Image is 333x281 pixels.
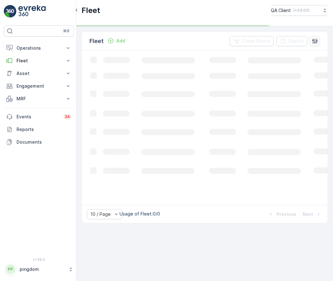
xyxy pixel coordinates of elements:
[16,58,61,64] p: Fleet
[16,70,61,77] p: Asset
[116,38,125,44] p: Add
[271,7,291,14] p: QA Client
[16,45,61,51] p: Operations
[293,8,310,13] p: ( +03:00 )
[82,5,100,16] p: Fleet
[89,37,104,46] p: Fleet
[16,96,61,102] p: MRF
[242,38,270,44] p: Clear Filters
[4,92,74,105] button: MRF
[4,263,74,276] button: PPpingdom
[16,114,60,120] p: Events
[4,54,74,67] button: Fleet
[4,5,16,18] img: logo
[16,139,71,145] p: Documents
[4,110,74,123] a: Events34
[5,264,16,274] div: PP
[303,211,313,217] p: Next
[4,136,74,148] a: Documents
[4,42,74,54] button: Operations
[277,211,296,217] p: Previous
[276,36,307,46] button: Export
[302,210,323,218] button: Next
[20,266,65,272] p: pingdom
[105,37,128,45] button: Add
[16,83,61,89] p: Engagement
[4,67,74,80] button: Asset
[271,5,328,16] button: QA Client(+03:00)
[230,36,274,46] button: Clear Filters
[65,114,70,119] p: 34
[4,123,74,136] a: Reports
[4,258,74,261] span: v 1.49.3
[63,28,69,34] p: ⌘B
[4,80,74,92] button: Engagement
[16,126,71,133] p: Reports
[18,5,46,18] img: logo_light-DOdMpM7g.png
[289,38,304,44] p: Export
[267,210,297,218] button: Previous
[120,211,160,217] p: Usage of Fleet : 0/0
